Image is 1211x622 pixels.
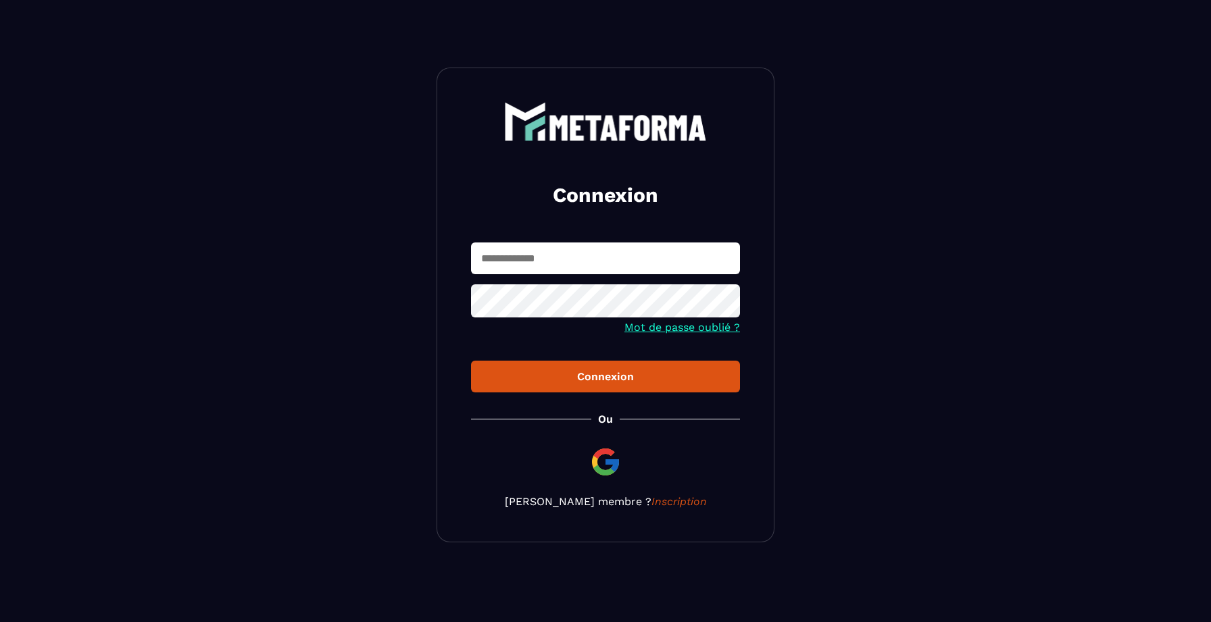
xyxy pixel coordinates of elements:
p: [PERSON_NAME] membre ? [471,495,740,508]
a: Mot de passe oublié ? [624,321,740,334]
a: logo [471,102,740,141]
img: logo [504,102,707,141]
a: Inscription [651,495,707,508]
h2: Connexion [487,182,724,209]
button: Connexion [471,361,740,392]
img: google [589,446,622,478]
div: Connexion [482,370,729,383]
p: Ou [598,413,613,425]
